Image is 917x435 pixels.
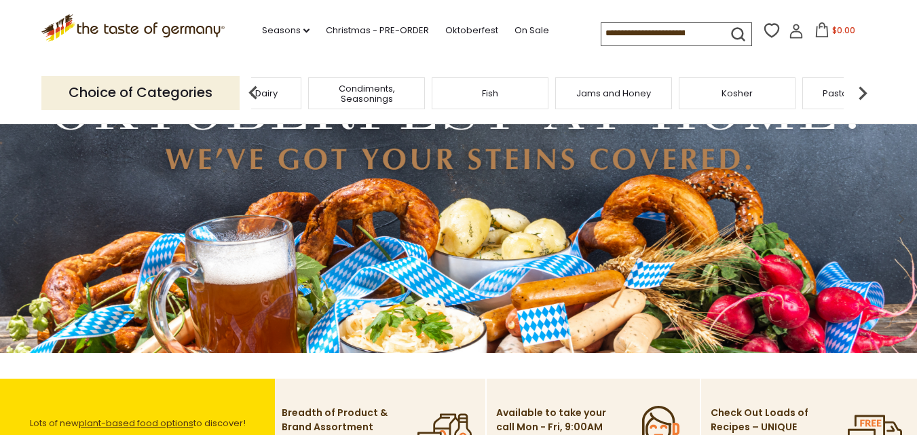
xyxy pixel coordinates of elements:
img: next arrow [849,79,876,107]
a: On Sale [514,23,549,38]
a: Kosher [722,88,753,98]
p: Breadth of Product & Brand Assortment [282,406,394,434]
a: Cheese & Dairy [209,88,278,98]
img: previous arrow [240,79,267,107]
a: Condiments, Seasonings [312,83,421,104]
a: Seasons [262,23,310,38]
a: Pasta and Potato [823,88,899,98]
a: Christmas - PRE-ORDER [326,23,429,38]
a: plant-based food options [79,417,193,430]
span: $0.00 [832,24,855,36]
button: $0.00 [806,22,864,43]
a: Oktoberfest [445,23,498,38]
a: Jams and Honey [576,88,651,98]
p: Choice of Categories [41,76,240,109]
a: Fish [482,88,498,98]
